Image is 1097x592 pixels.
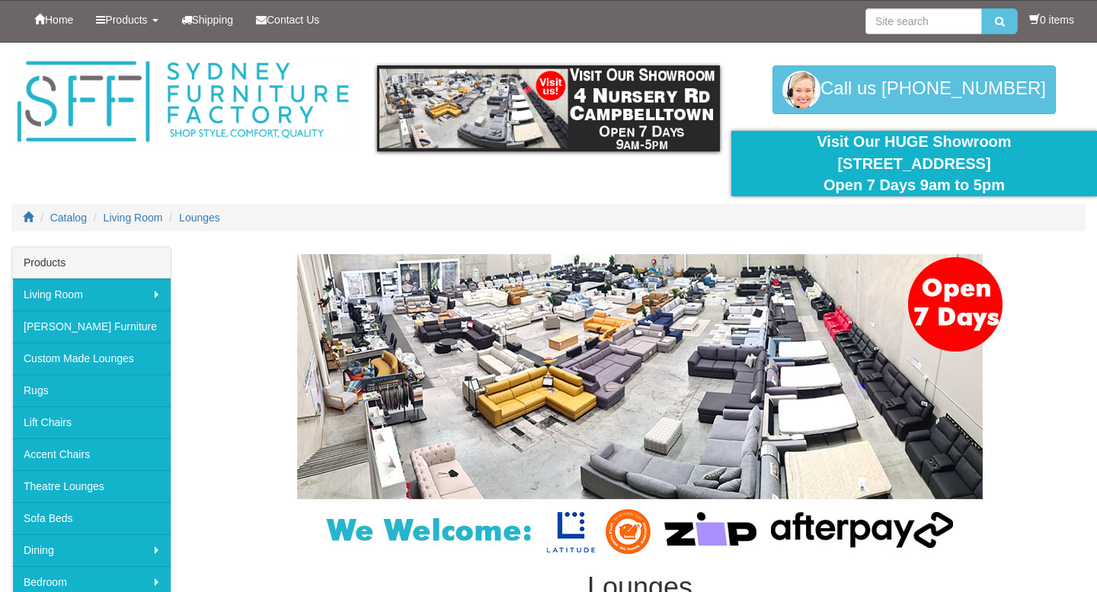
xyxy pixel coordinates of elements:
a: Living Room [104,212,163,224]
img: Lounges [259,254,1021,557]
div: Visit Our HUGE Showroom [STREET_ADDRESS] Open 7 Days 9am to 5pm [743,131,1086,196]
a: Rugs [12,374,171,406]
a: Dining [12,534,171,566]
div: Products [12,247,171,278]
a: Lift Chairs [12,406,171,438]
li: 0 items [1029,12,1074,27]
a: Shipping [170,1,245,39]
a: Accent Chairs [12,438,171,470]
span: Shipping [192,14,234,26]
input: Site search [865,8,982,34]
a: Contact Us [245,1,331,39]
a: Custom Made Lounges [12,342,171,374]
a: Home [23,1,85,39]
a: Products [85,1,169,39]
img: showroom.gif [377,65,720,151]
a: Catalog [50,212,87,224]
span: Contact Us [267,14,319,26]
span: Home [45,14,73,26]
span: Products [105,14,147,26]
img: Sydney Furniture Factory [11,58,354,146]
a: [PERSON_NAME] Furniture [12,310,171,342]
a: Lounges [179,212,220,224]
a: Theatre Lounges [12,470,171,502]
a: Living Room [12,278,171,310]
a: Sofa Beds [12,502,171,534]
